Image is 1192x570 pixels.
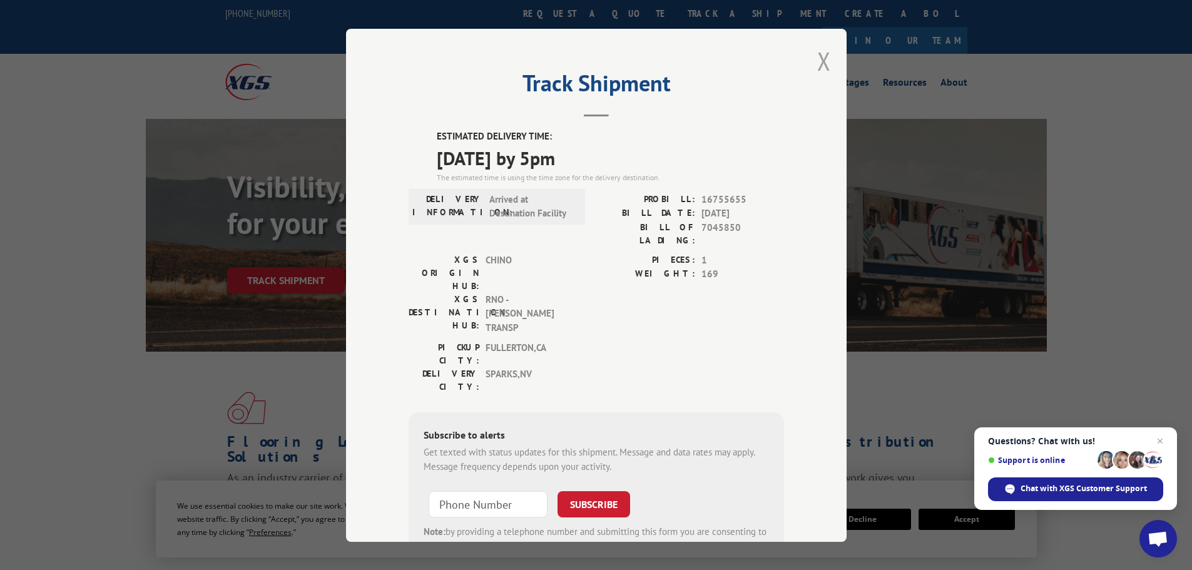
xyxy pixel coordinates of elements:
button: Close modal [817,44,831,78]
input: Phone Number [429,491,548,517]
span: SPARKS , NV [486,367,570,394]
strong: Note: [424,526,446,537]
span: Questions? Chat with us! [988,436,1163,446]
label: DELIVERY CITY: [409,367,479,394]
div: Subscribe to alerts [424,427,769,445]
div: Chat with XGS Customer Support [988,477,1163,501]
label: DELIVERY INFORMATION: [412,192,483,220]
div: by providing a telephone number and submitting this form you are consenting to be contacted by SM... [424,525,769,567]
div: Open chat [1139,520,1177,557]
label: WEIGHT: [596,267,695,282]
span: 169 [701,267,784,282]
span: FULLERTON , CA [486,341,570,367]
span: 16755655 [701,192,784,206]
label: XGS ORIGIN HUB: [409,253,479,292]
label: PICKUP CITY: [409,341,479,367]
div: Get texted with status updates for this shipment. Message and data rates may apply. Message frequ... [424,445,769,474]
label: PROBILL: [596,192,695,206]
label: XGS DESTINATION HUB: [409,292,479,335]
button: SUBSCRIBE [558,491,630,517]
span: 7045850 [701,220,784,247]
span: Chat with XGS Customer Support [1021,483,1147,494]
span: RNO - [PERSON_NAME] TRANSP [486,292,570,335]
label: PIECES: [596,253,695,267]
span: Support is online [988,455,1093,465]
label: BILL DATE: [596,206,695,221]
span: [DATE] [701,206,784,221]
label: BILL OF LADING: [596,220,695,247]
span: [DATE] by 5pm [437,143,784,171]
span: Close chat [1153,434,1168,449]
h2: Track Shipment [409,74,784,98]
label: ESTIMATED DELIVERY TIME: [437,130,784,144]
span: Arrived at Destination Facility [489,192,574,220]
div: The estimated time is using the time zone for the delivery destination. [437,171,784,183]
span: 1 [701,253,784,267]
span: CHINO [486,253,570,292]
